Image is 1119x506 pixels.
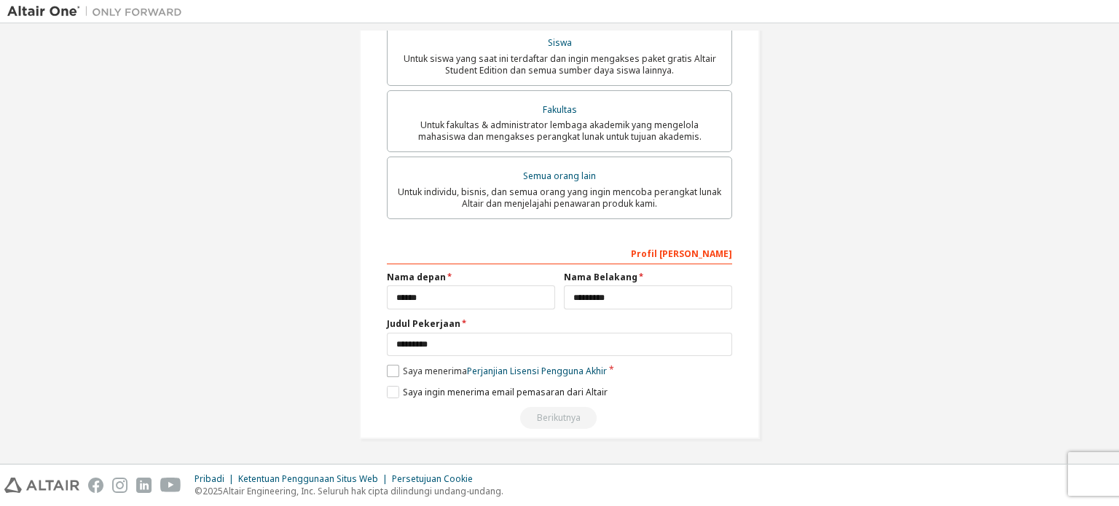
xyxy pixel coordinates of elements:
[392,473,473,485] font: Persetujuan Cookie
[403,365,467,377] font: Saya menerima
[403,386,608,398] font: Saya ingin menerima email pemasaran dari Altair
[195,473,224,485] font: Pribadi
[564,271,637,283] font: Nama Belakang
[223,485,503,497] font: Altair Engineering, Inc. Seluruh hak cipta dilindungi undang-undang.
[238,473,378,485] font: Ketentuan Penggunaan Situs Web
[387,317,460,330] font: Judul Pekerjaan
[387,271,446,283] font: Nama depan
[543,103,577,116] font: Fakultas
[136,478,152,493] img: linkedin.svg
[631,248,732,260] font: Profil [PERSON_NAME]
[7,4,189,19] img: Altair Satu
[548,36,572,49] font: Siswa
[160,478,181,493] img: youtube.svg
[387,407,732,429] div: Read and acccept EULA to continue
[467,365,607,377] font: Perjanjian Lisensi Pengguna Akhir
[203,485,223,497] font: 2025
[418,119,702,143] font: Untuk fakultas & administrator lembaga akademik yang mengelola mahasiswa dan mengakses perangkat ...
[112,478,127,493] img: instagram.svg
[4,478,79,493] img: altair_logo.svg
[404,52,716,76] font: Untuk siswa yang saat ini terdaftar dan ingin mengakses paket gratis Altair Student Edition dan s...
[398,186,721,210] font: Untuk individu, bisnis, dan semua orang yang ingin mencoba perangkat lunak Altair dan menjelajahi...
[88,478,103,493] img: facebook.svg
[195,485,203,497] font: ©
[523,170,596,182] font: Semua orang lain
